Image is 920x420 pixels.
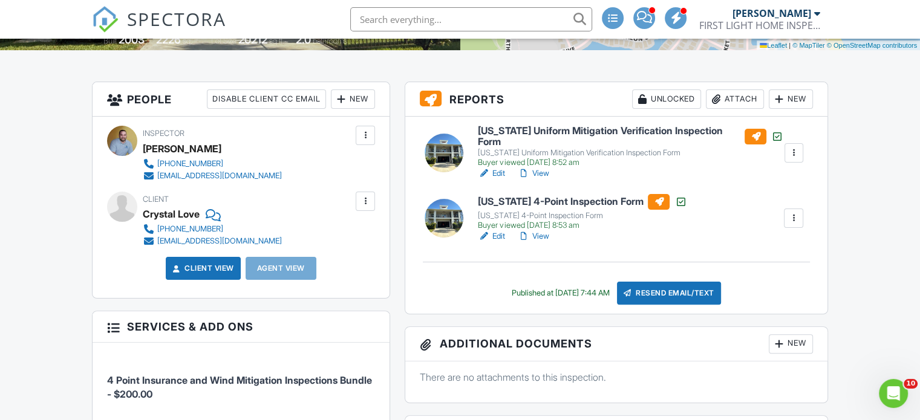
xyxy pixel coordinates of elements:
[238,33,267,46] div: 20212
[119,33,145,46] div: 2003
[107,352,375,410] li: Service: 4 Point Insurance and Wind Mitigation Inspections Bundle
[143,129,184,138] span: Inspector
[405,82,827,117] h3: Reports
[699,19,820,31] div: FIRST LIGHT HOME INSPECTIONS
[93,311,390,343] h3: Services & Add ons
[157,236,282,246] div: [EMAIL_ADDRESS][DOMAIN_NAME]
[405,327,827,361] h3: Additional Documents
[92,6,119,33] img: The Best Home Inspection Software - Spectora
[211,36,237,45] span: Lot Size
[183,36,200,45] span: sq. ft.
[92,16,226,42] a: SPECTORA
[904,379,918,389] span: 10
[143,195,169,204] span: Client
[879,379,908,408] iframe: Intercom live chat
[478,148,783,158] div: [US_STATE] Uniform Mitigation Verification Inspection Form
[157,224,223,234] div: [PHONE_NUMBER]
[478,158,783,167] div: Buyer viewed [DATE] 8:52 am
[350,7,592,31] input: Search everything...
[478,167,505,179] a: Edit
[517,230,549,242] a: View
[103,36,117,45] span: Built
[478,194,687,210] h6: [US_STATE] 4-Point Inspection Form
[792,42,825,49] a: © MapTiler
[296,33,311,46] div: 2.0
[313,36,347,45] span: bathrooms
[478,221,687,230] div: Buyer viewed [DATE] 8:53 am
[143,205,200,223] div: Crystal Love
[143,223,282,235] a: [PHONE_NUMBER]
[420,370,813,384] p: There are no attachments to this inspection.
[207,89,326,109] div: Disable Client CC Email
[127,6,226,31] span: SPECTORA
[143,235,282,247] a: [EMAIL_ADDRESS][DOMAIN_NAME]
[157,159,223,169] div: [PHONE_NUMBER]
[478,211,687,221] div: [US_STATE] 4-Point Inspection Form
[143,140,221,158] div: [PERSON_NAME]
[789,42,791,49] span: |
[143,170,282,182] a: [EMAIL_ADDRESS][DOMAIN_NAME]
[478,194,687,230] a: [US_STATE] 4-Point Inspection Form [US_STATE] 4-Point Inspection Form Buyer viewed [DATE] 8:53 am
[617,282,721,305] div: Resend Email/Text
[769,334,813,354] div: New
[632,89,701,109] div: Unlocked
[157,171,282,181] div: [EMAIL_ADDRESS][DOMAIN_NAME]
[478,230,505,242] a: Edit
[107,374,372,399] span: 4 Point Insurance and Wind Mitigation Inspections Bundle - $200.00
[478,126,783,147] h6: [US_STATE] Uniform Mitigation Verification Inspection Form
[478,126,783,167] a: [US_STATE] Uniform Mitigation Verification Inspection Form [US_STATE] Uniform Mitigation Verifica...
[331,89,375,109] div: New
[769,89,813,109] div: New
[732,7,811,19] div: [PERSON_NAME]
[760,42,787,49] a: Leaflet
[512,288,610,298] div: Published at [DATE] 7:44 AM
[517,167,549,179] a: View
[269,36,284,45] span: sq.ft.
[827,42,917,49] a: © OpenStreetMap contributors
[156,33,181,46] div: 2226
[93,82,390,117] h3: People
[143,158,282,170] a: [PHONE_NUMBER]
[706,89,764,109] div: Attach
[170,262,234,274] a: Client View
